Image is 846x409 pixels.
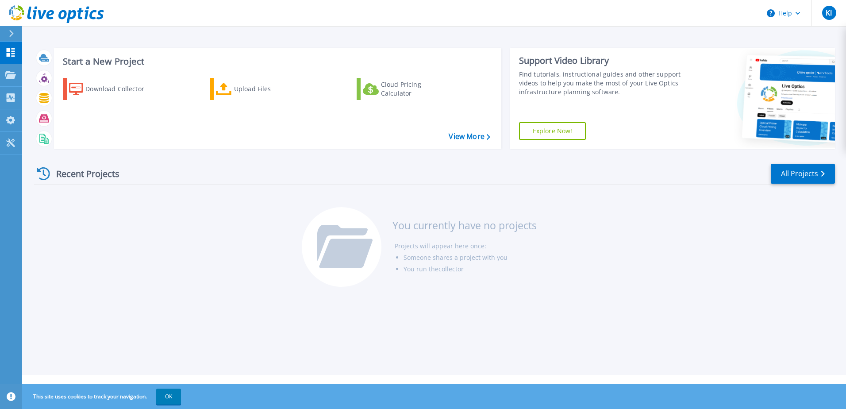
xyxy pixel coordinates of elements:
a: Explore Now! [519,122,586,140]
div: Download Collector [85,80,156,98]
li: Someone shares a project with you [404,252,537,263]
a: collector [438,265,464,273]
div: Support Video Library [519,55,684,66]
a: All Projects [771,164,835,184]
li: You run the [404,263,537,275]
li: Projects will appear here once: [395,240,537,252]
span: This site uses cookies to track your navigation. [24,389,181,405]
a: Cloud Pricing Calculator [357,78,455,100]
h3: You currently have no projects [392,220,537,230]
div: Upload Files [234,80,305,98]
span: KI [826,9,832,16]
a: Upload Files [210,78,308,100]
div: Find tutorials, instructional guides and other support videos to help you make the most of your L... [519,70,684,96]
a: View More [449,132,490,141]
div: Cloud Pricing Calculator [381,80,452,98]
div: Recent Projects [34,163,131,185]
button: OK [156,389,181,405]
a: Download Collector [63,78,162,100]
h3: Start a New Project [63,57,490,66]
